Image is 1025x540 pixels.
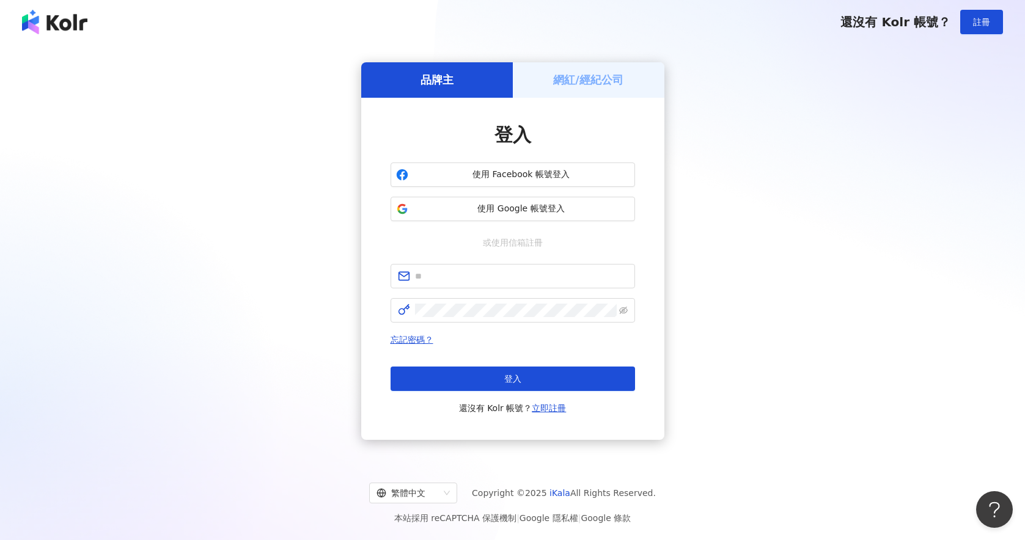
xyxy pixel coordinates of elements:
button: 使用 Google 帳號登入 [391,197,635,221]
span: | [578,513,581,523]
span: 本站採用 reCAPTCHA 保護機制 [394,511,631,525]
a: 忘記密碼？ [391,335,433,345]
div: 繁體中文 [377,483,439,503]
h5: 網紅/經紀公司 [553,72,623,87]
button: 登入 [391,367,635,391]
span: 使用 Google 帳號登入 [413,203,630,215]
span: 登入 [494,124,531,145]
span: 登入 [504,374,521,384]
span: eye-invisible [619,306,628,315]
button: 註冊 [960,10,1003,34]
span: 使用 Facebook 帳號登入 [413,169,630,181]
span: | [516,513,520,523]
iframe: Help Scout Beacon - Open [976,491,1013,528]
span: 還沒有 Kolr 帳號？ [459,401,567,415]
span: 還沒有 Kolr 帳號？ [840,15,950,29]
button: 使用 Facebook 帳號登入 [391,162,635,187]
span: 或使用信箱註冊 [474,236,551,249]
img: logo [22,10,87,34]
span: Copyright © 2025 All Rights Reserved. [472,486,656,500]
h5: 品牌主 [421,72,454,87]
a: Google 隱私權 [520,513,578,523]
a: Google 條款 [581,513,631,523]
a: 立即註冊 [532,403,566,413]
a: iKala [549,488,570,498]
span: 註冊 [973,17,990,27]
